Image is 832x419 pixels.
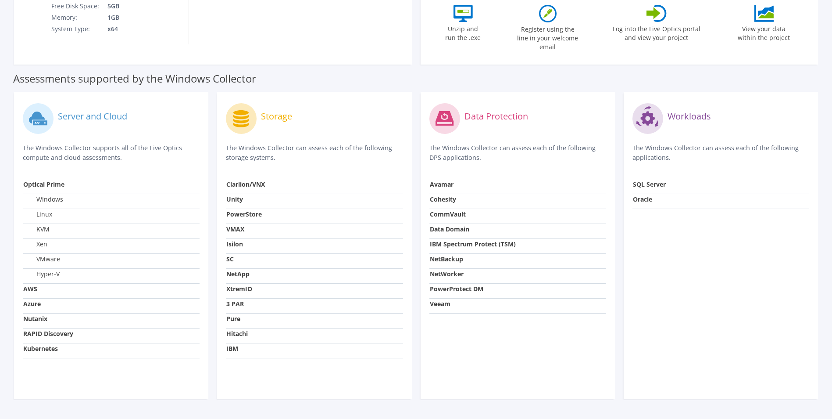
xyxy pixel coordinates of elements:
[23,329,73,338] strong: RAPID Discovery
[23,300,41,308] strong: Azure
[464,112,528,121] label: Data Protection
[430,270,464,278] strong: NetWorker
[515,22,581,51] label: Register using the line in your welcome email
[226,255,234,263] strong: SC
[226,329,248,338] strong: Hitachi
[226,240,243,248] strong: Isilon
[430,285,483,293] strong: PowerProtect DM
[226,143,403,163] p: The Windows Collector can assess each of the following storage systems.
[226,344,238,353] strong: IBM
[101,0,163,12] td: 5GB
[23,210,52,219] label: Linux
[430,240,516,248] strong: IBM Spectrum Protect (TSM)
[51,23,101,35] td: System Type:
[58,112,127,121] label: Server and Cloud
[226,300,244,308] strong: 3 PAR
[23,255,60,264] label: VMware
[23,143,200,163] p: The Windows Collector supports all of the Live Optics compute and cloud assessments.
[13,74,256,83] label: Assessments supported by the Windows Collector
[51,12,101,23] td: Memory:
[23,314,47,323] strong: Nutanix
[668,112,711,121] label: Workloads
[430,255,463,263] strong: NetBackup
[23,225,50,234] label: KVM
[101,23,163,35] td: x64
[430,180,453,188] strong: Avamar
[632,143,809,163] p: The Windows Collector can assess each of the following applications.
[633,195,652,203] strong: Oracle
[23,270,60,278] label: Hyper-V
[226,180,265,188] strong: Clariion/VNX
[633,180,666,188] strong: SQL Server
[51,0,101,12] td: Free Disk Space:
[430,195,456,203] strong: Cohesity
[226,270,250,278] strong: NetApp
[612,22,701,42] label: Log into the Live Optics portal and view your project
[429,143,606,163] p: The Windows Collector can assess each of the following DPS applications.
[101,12,163,23] td: 1GB
[226,314,240,323] strong: Pure
[226,285,252,293] strong: XtremIO
[23,240,47,249] label: Xen
[23,180,64,188] strong: Optical Prime
[226,225,244,233] strong: VMAX
[23,344,58,353] strong: Kubernetes
[261,112,292,121] label: Storage
[443,22,483,42] label: Unzip and run the .exe
[23,285,37,293] strong: AWS
[23,195,63,204] label: Windows
[430,210,466,218] strong: CommVault
[226,195,243,203] strong: Unity
[430,225,469,233] strong: Data Domain
[430,300,450,308] strong: Veeam
[732,22,796,42] label: View your data within the project
[226,210,262,218] strong: PowerStore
